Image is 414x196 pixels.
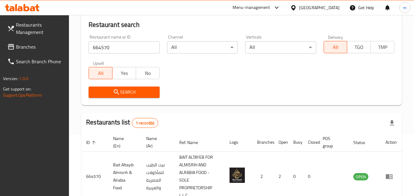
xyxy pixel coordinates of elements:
div: Menu-management [233,4,270,11]
button: TGO [347,41,371,53]
a: Restaurants Management [2,17,69,39]
th: Action [381,133,402,152]
a: Support.OpsPlatform [3,91,42,99]
span: All [91,69,110,78]
img: Bait Altayib Almisrih & Alrabia Food [230,168,245,183]
a: Search Branch Phone [2,54,69,69]
span: 1.0.0 [19,75,28,83]
button: All [324,41,348,53]
th: Logo [225,133,252,152]
span: 1 record(s) [132,120,158,126]
span: ID [86,139,98,146]
label: Delivery [328,35,343,39]
span: Status [353,139,373,146]
div: [GEOGRAPHIC_DATA] [299,4,340,11]
span: TMP [373,43,392,52]
span: POS group [323,135,341,150]
button: Yes [112,67,136,79]
th: Open [274,133,288,152]
span: No [139,69,157,78]
span: Branches [16,43,64,50]
button: Search [89,87,159,98]
button: No [136,67,160,79]
span: Restaurants Management [16,21,64,36]
button: TMP [370,41,394,53]
th: Closed [303,133,318,152]
span: Search [93,88,154,96]
div: All [245,41,316,54]
div: Menu [386,173,397,180]
span: All [326,43,345,52]
div: OPEN [353,173,368,180]
div: Export file [385,116,399,130]
span: Get support on: [3,85,31,93]
button: All [89,67,112,79]
div: Total records count [132,118,158,128]
span: Ref. Name [179,139,206,146]
h2: Restaurant search [89,20,394,29]
span: TGO [350,43,368,52]
span: Name (En) [113,135,134,150]
span: OPEN [353,173,368,180]
div: All [167,41,238,54]
span: Version: [3,75,18,83]
th: Branches [252,133,274,152]
span: Name (Ar) [146,135,167,150]
label: Upsell [93,61,104,65]
span: Search Branch Phone [16,58,64,65]
th: Busy [288,133,303,152]
h2: Restaurants list [86,118,158,128]
span: m [403,4,407,11]
span: Yes [115,69,134,78]
input: Search for restaurant name or ID.. [89,41,159,54]
a: Branches [2,39,69,54]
